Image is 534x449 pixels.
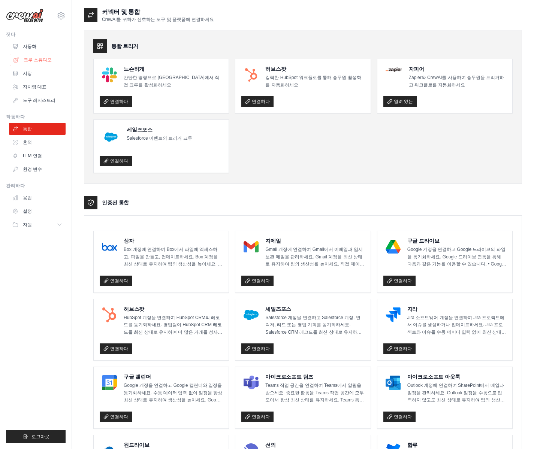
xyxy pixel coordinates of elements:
font: 설정 [23,209,32,214]
img: Microsoft Teams 로고 [244,375,259,390]
img: Salesforce 로고 [244,307,259,322]
font: Box 계정에 연결하여 Box에서 파일에 액세스하고, 파일을 만들고, 업데이트하세요. Box 계정을 최신 상태로 유지하여 팀의 생산성을 높이세요. 데이터를 직접 입력하지 않아... [124,247,222,289]
font: 느슨하게 [124,66,144,72]
font: 세일즈포스 [127,127,153,133]
img: 박스 로고 [102,239,117,254]
a: 크루 스튜디오 [10,54,66,66]
font: Gmail 계정에 연결하여 Gmail에서 이메일과 임시보관 메일을 관리하세요. Gmail 계정을 최신 상태로 유지하여 팀의 생산성을 높이세요. 직접 데이터를 입력하지 않아도 ... [265,247,364,310]
font: 선의 [265,442,276,448]
img: Salesforce 로고 [102,128,120,146]
font: Outlook 계정에 연결하여 SharePoint에서 메일과 일정을 관리하세요. Outlook 일정을 수동으로 입력하지 않고도 최신 상태로 유지하여 팀의 생산성을 높이세요. ... [407,383,506,439]
button: 로그아웃 [6,430,66,443]
font: Jira 소프트웨어 계정을 연결하여 Jira 프로젝트에서 이슈를 생성하거나 업데이트하세요. Jira 프로젝트와 이슈를 수동 데이터 입력 없이 최신 상태로 유지하여 팀의 생산성... [407,315,506,371]
font: 관리하다 [6,183,25,188]
font: Google 계정을 연결하고 Google 드라이브의 파일을 동기화하세요. Google 드라이브 연동을 통해 다음과 같은 기능을 이용할 수 있습니다. • Google 드라이브에... [407,247,506,281]
font: 지메일 [265,238,281,244]
img: 허브스팟 로고 [102,307,117,322]
font: 구글 드라이브 [407,238,440,244]
font: 인증된 통합 [102,200,129,206]
font: 합류 [407,442,418,448]
font: 연결하다 [394,414,412,419]
font: 연결하다 [110,99,128,104]
font: 열려 있는 [394,99,413,104]
font: 허브스팟 [265,66,286,72]
font: 허브스팟 [124,306,144,312]
font: 작동하다 [6,114,25,119]
img: 슬랙 로고 [102,67,117,82]
img: Google 캘린더 로고 [102,375,117,390]
font: 자동화 [23,44,36,49]
font: 자치령 대표 [23,84,46,90]
a: 설정 [9,205,66,217]
a: 도구 레지스트리 [9,94,66,106]
img: 자피어 로고 [386,67,402,72]
font: 로그아웃 [31,434,49,439]
font: 환경 변수 [23,167,42,172]
font: 연결하다 [252,99,270,104]
font: 연결하다 [110,414,128,419]
button: 자원 [9,219,66,231]
font: 통합 [23,126,32,131]
font: 원드라이브 [124,442,150,448]
font: 마이크로소프트 아웃룩 [407,374,461,380]
img: 허브스팟 로고 [244,67,259,82]
font: 크루 스튜디오 [24,57,52,63]
a: 연결하다 [100,96,132,107]
font: 연결하다 [252,414,270,419]
img: Google 드라이브 로고 [386,239,401,254]
font: 짓다 [6,32,15,37]
a: 흔적 [9,136,66,148]
a: 자치령 대표 [9,81,66,93]
a: 연결하다 [100,156,132,166]
font: 연결하다 [394,346,412,351]
font: Salesforce 이벤트의 트리거 크루 [127,136,192,141]
font: 연결하다 [110,278,128,283]
a: 통합 [9,123,66,135]
font: 연결하다 [110,158,128,164]
font: 도구 레지스트리 [23,98,55,103]
font: CrewAI를 귀하가 선호하는 도구 및 플랫폼에 연결하세요 [102,17,214,22]
font: Zapier와 CrewAI를 사용하여 승무원을 트리거하고 워크플로를 자동화하세요 [409,75,504,88]
font: 용법 [23,195,32,200]
font: 통합 트리거 [111,43,138,49]
font: 세일즈포스 [265,306,291,312]
font: Salesforce 계정을 연결하고 Salesforce 계정, 연락처, 리드 또는 영업 기회를 동기화하세요. Salesforce CRM 레코드를 최신 상태로 유지하여 영업팀이... [265,315,364,386]
font: 간단한 명령으로 [GEOGRAPHIC_DATA]에서 직접 크루를 활성화하세요 [124,75,219,88]
font: 지라 [407,306,418,312]
img: Gmail 로고 [244,239,259,254]
font: 연결하다 [394,278,412,283]
a: 용법 [9,192,66,204]
img: Microsoft Outlook 로고 [386,375,401,390]
a: LLM 연결 [9,150,66,162]
font: 강력한 HubSpot 워크플로를 통해 승무원 활성화를 자동화하세요 [265,75,361,88]
font: 상자 [124,238,134,244]
a: 환경 변수 [9,163,66,175]
font: 자원 [23,222,32,227]
font: Teams 작업 공간을 연결하여 Teams에서 알림을 받으세요. 중요한 활동을 Teams 작업 공간에 모두 모아서 항상 최신 상태를 유지하세요. Teams 통합을 통해 다음과... [265,383,364,425]
font: 구글 캘린더 [124,374,151,380]
a: 자동화 [9,40,66,52]
font: HubSpot 계정을 연결하여 HubSpot CRM의 레코드를 동기화하세요. 영업팀이 HubSpot CRM 레코드를 최신 상태로 유지하여 더 많은 거래를 성사시킬 수 있도록 ... [124,315,222,379]
a: 연결하다 [241,96,274,107]
font: LLM 연결 [23,153,42,158]
font: Google 계정을 연결하고 Google 캘린더와 일정을 동기화하세요. 수동 데이터 입력 없이 일정을 항상 최신 상태로 유지하여 생산성을 높이세요. Google 캘린더 통합 ... [124,383,222,425]
img: 지라 로고 [386,307,401,322]
font: 커넥터 및 통합 [102,9,140,15]
font: 연결하다 [252,278,270,283]
font: 연결하다 [252,346,270,351]
img: 심벌 마크 [6,9,43,23]
font: 자피어 [409,66,424,72]
font: 흔적 [23,140,32,145]
font: 마이크로소프트 팀즈 [265,374,313,380]
font: 시장 [23,71,32,76]
a: 열려 있는 [383,96,417,107]
font: 연결하다 [110,346,128,351]
a: 시장 [9,67,66,79]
